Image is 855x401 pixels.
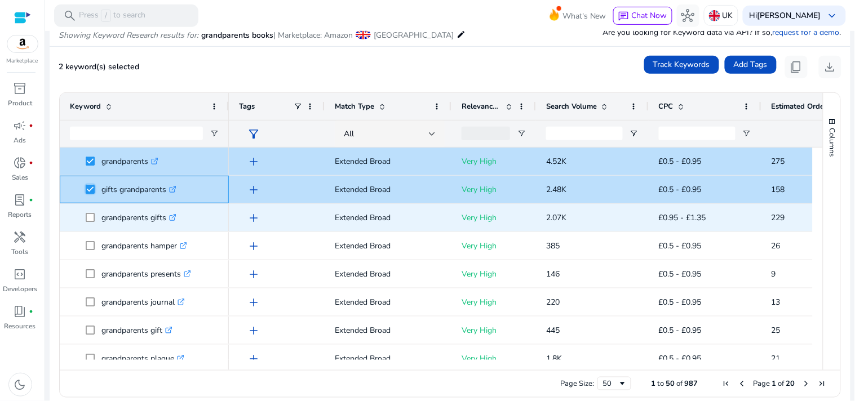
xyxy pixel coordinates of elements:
[101,347,184,370] p: grandparents plaque
[757,10,821,21] b: [PERSON_NAME]
[79,10,145,22] p: Press to search
[546,184,566,195] span: 2.48K
[101,234,187,257] p: grandparents hamper
[742,129,751,138] button: Open Filter Menu
[659,353,702,364] span: £0.5 - £0.95
[666,378,675,389] span: 50
[14,82,27,95] span: inventory_2
[101,10,111,22] span: /
[12,172,28,182] p: Sales
[826,9,839,23] span: keyboard_arrow_down
[101,150,158,173] p: grandparents
[273,30,353,41] span: | Marketplace: Amazon
[818,379,827,388] div: Last Page
[374,30,454,41] span: [GEOGRAPHIC_DATA]
[785,56,808,78] button: content_copy
[335,150,441,173] p: Extended Broad
[335,234,441,257] p: Extended Broad
[14,230,27,244] span: handyman
[772,353,781,364] span: 21
[14,268,27,281] span: code_blocks
[772,184,785,195] span: 158
[658,378,664,389] span: to
[29,161,34,165] span: fiber_manual_record
[210,129,219,138] button: Open Filter Menu
[659,240,702,251] span: £0.5 - £0.95
[247,324,260,337] span: add
[709,10,720,21] img: uk.svg
[677,5,699,27] button: hub
[462,291,526,314] p: Very High
[12,247,29,257] p: Tools
[772,156,785,167] span: 275
[247,239,260,253] span: add
[29,198,34,202] span: fiber_manual_record
[802,379,811,388] div: Next Page
[772,212,785,223] span: 229
[560,378,594,389] div: Page Size:
[790,60,803,74] span: content_copy
[7,57,38,65] p: Marketplace
[778,378,785,389] span: of
[247,211,260,225] span: add
[652,378,656,389] span: 1
[247,296,260,309] span: add
[29,123,34,128] span: fiber_manual_record
[101,178,176,201] p: gifts grandparents
[462,262,526,286] p: Very High
[462,234,526,257] p: Very High
[247,155,260,168] span: add
[14,378,27,391] span: dark_mode
[546,297,560,308] span: 220
[644,56,719,74] button: Track Keywords
[5,321,36,331] p: Resources
[725,56,777,74] button: Add Tags
[29,309,34,314] span: fiber_manual_record
[63,9,77,23] span: search
[59,30,198,41] i: Showing Keyword Research results for:
[659,101,674,112] span: CPC
[59,61,139,72] span: 2 keyword(s) selected
[239,101,255,112] span: Tags
[659,212,706,223] span: £0.95 - £1.35
[659,127,736,140] input: CPC Filter Input
[462,150,526,173] p: Very High
[772,240,781,251] span: 26
[14,119,27,132] span: campaign
[823,60,837,74] span: download
[653,59,710,70] span: Track Keywords
[827,128,838,157] span: Columns
[247,183,260,197] span: add
[517,129,526,138] button: Open Filter Menu
[546,101,597,112] span: Search Volume
[685,378,698,389] span: 987
[681,9,695,23] span: hub
[247,352,260,366] span: add
[7,35,38,52] img: amazon.svg
[247,268,260,281] span: add
[546,325,560,336] span: 445
[335,206,441,229] p: Extended Broad
[772,325,781,336] span: 25
[659,184,702,195] span: £0.5 - £0.95
[101,206,176,229] p: grandparents gifts
[677,378,683,389] span: of
[722,379,731,388] div: First Page
[8,98,32,108] p: Product
[14,193,27,207] span: lab_profile
[546,353,562,364] span: 1.8K
[613,7,672,25] button: chatChat Now
[659,297,702,308] span: £0.5 - £0.95
[335,319,441,342] p: Extended Broad
[462,101,501,112] span: Relevance Score
[659,325,702,336] span: £0.5 - £0.95
[819,56,841,78] button: download
[632,10,667,21] span: Chat Now
[101,262,191,286] p: grandparents presents
[546,156,566,167] span: 4.52K
[70,127,203,140] input: Keyword Filter Input
[750,12,821,20] p: Hi
[546,127,623,140] input: Search Volume Filter Input
[772,101,839,112] span: Estimated Orders/Month
[618,11,630,22] span: chat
